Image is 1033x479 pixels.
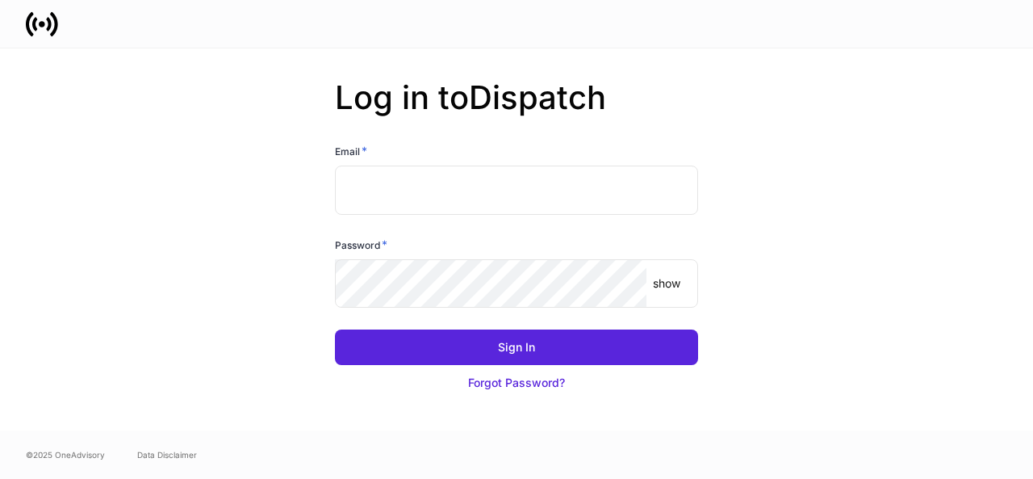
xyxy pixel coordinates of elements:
[468,375,565,391] div: Forgot Password?
[653,275,680,292] p: show
[335,237,387,253] h6: Password
[26,448,105,461] span: © 2025 OneAdvisory
[335,365,698,401] button: Forgot Password?
[137,448,197,461] a: Data Disclaimer
[335,330,698,365] button: Sign In
[335,78,698,143] h2: Log in to Dispatch
[335,143,367,159] h6: Email
[498,339,535,355] div: Sign In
